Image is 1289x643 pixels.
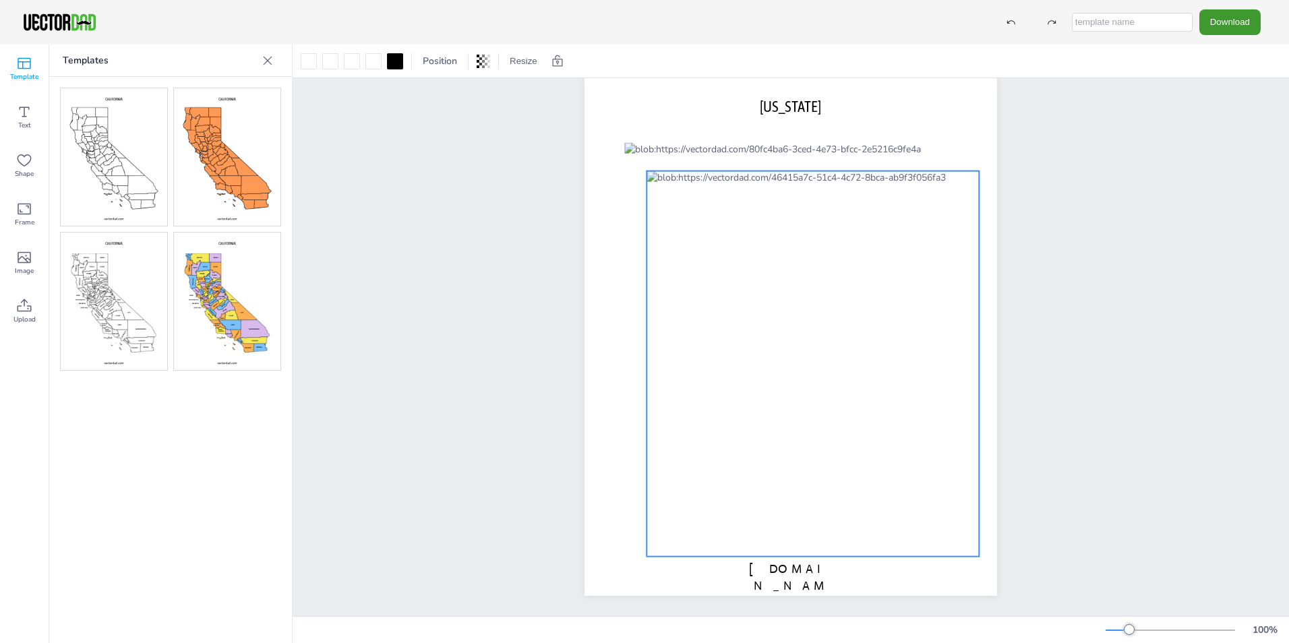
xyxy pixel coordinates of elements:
[1249,623,1281,636] div: 100 %
[174,88,280,226] img: cacm-cb.jpg
[15,217,34,228] span: Frame
[13,314,36,325] span: Upload
[1199,9,1261,34] button: Download
[61,233,167,370] img: cacm-l.jpg
[63,44,257,77] p: Templates
[15,266,34,276] span: Image
[22,12,98,32] img: VectorDad-1.png
[420,55,460,67] span: Position
[61,88,167,226] img: cacm-bo.jpg
[18,120,31,131] span: Text
[1072,13,1193,32] input: template name
[749,561,833,610] span: [DOMAIN_NAME]
[760,98,821,115] span: [US_STATE]
[10,71,38,82] span: Template
[174,233,280,370] img: cacm-mc.jpg
[504,51,543,72] button: Resize
[15,169,34,179] span: Shape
